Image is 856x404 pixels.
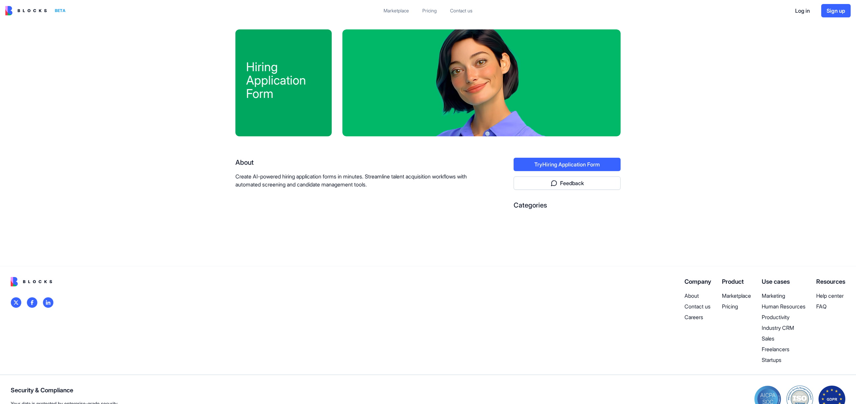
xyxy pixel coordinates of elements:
a: Sales [762,334,806,343]
a: Careers [684,313,711,321]
div: BETA [52,6,68,15]
img: logo [27,297,37,308]
div: Marketplace [384,7,409,14]
img: logo [11,277,52,286]
img: logo [5,6,47,15]
span: Resources [816,278,845,285]
a: Help center [816,292,845,300]
a: FAQ [816,302,845,310]
a: Contact us [684,302,711,310]
button: Log in [789,4,816,17]
div: Contact us [450,7,472,14]
span: Product [722,278,744,285]
img: logo [43,297,53,308]
a: BETA [5,6,68,15]
a: Productivity [762,313,806,321]
span: Security & Compliance [11,386,117,395]
span: Company [684,278,711,285]
a: Marketing [762,292,806,300]
a: Industry CRM [762,324,806,332]
a: Marketplace [378,5,414,17]
a: Human Resources [762,302,806,310]
a: Marketplace [722,292,751,300]
a: Freelancers [762,345,806,353]
button: TryHiring Application Form [514,158,621,171]
a: About [684,292,711,300]
div: Hiring Application Form [246,60,321,100]
button: Feedback [514,176,621,190]
div: Categories [514,200,621,210]
a: Startups [762,356,806,364]
div: Pricing [422,7,437,14]
a: Contact us [445,5,478,17]
div: About [235,158,471,167]
button: Sign up [821,4,851,17]
img: logo [11,297,21,308]
span: Use cases [762,278,790,285]
a: Pricing [722,302,751,310]
a: Pricing [417,5,442,17]
p: Create AI-powered hiring application forms in minutes. Streamline talent acquisition workflows wi... [235,172,471,188]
